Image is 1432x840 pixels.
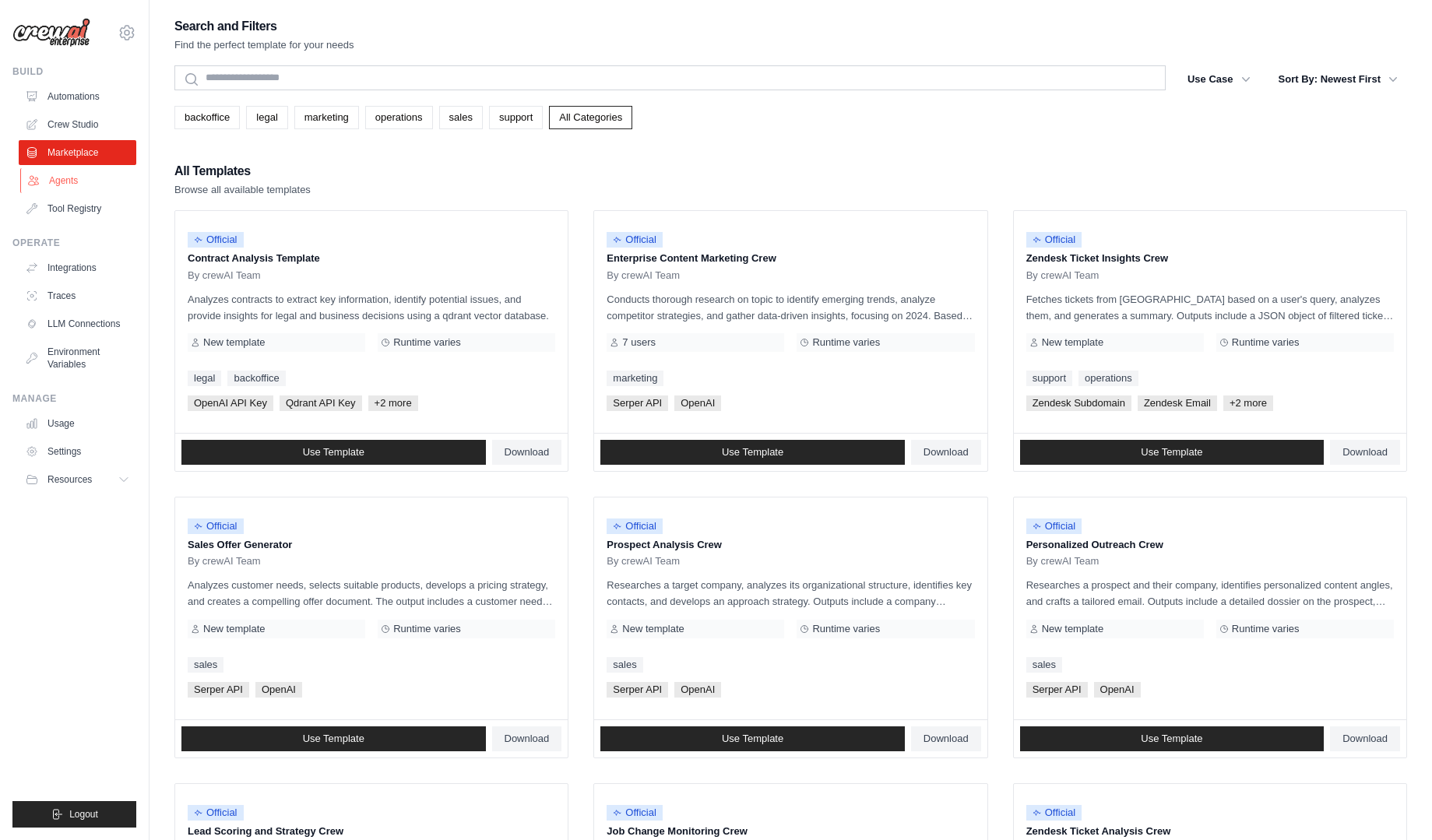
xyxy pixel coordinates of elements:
[607,555,680,568] span: By crewAI Team
[188,251,555,266] p: Contract Analysis Template
[812,336,880,349] span: Runtime varies
[722,733,783,745] span: Use Template
[1026,291,1394,324] p: Fetches tickets from [GEOGRAPHIC_DATA] based on a user's query, analyzes them, and generates a su...
[1020,726,1325,751] a: Use Template
[1141,446,1202,459] span: Use Template
[1223,395,1273,411] span: +2 more
[12,18,90,47] img: Logo
[174,182,311,198] p: Browse all available templates
[393,336,461,349] span: Runtime varies
[600,726,905,751] a: Use Template
[607,291,974,324] p: Conducts thorough research on topic to identify emerging trends, analyze competitor strategies, a...
[607,824,974,839] p: Job Change Monitoring Crew
[19,411,136,436] a: Usage
[188,537,555,553] p: Sales Offer Generator
[303,733,364,745] span: Use Template
[1026,577,1394,610] p: Researches a prospect and their company, identifies personalized content angles, and crafts a tai...
[607,682,668,698] span: Serper API
[622,623,684,635] span: New template
[294,106,359,129] a: marketing
[607,657,642,673] a: sales
[1026,269,1100,282] span: By crewAI Team
[19,140,136,165] a: Marketplace
[19,339,136,377] a: Environment Variables
[188,291,555,324] p: Analyzes contracts to extract key information, identify potential issues, and provide insights fo...
[607,577,974,610] p: Researches a target company, analyzes its organizational structure, identifies key contacts, and ...
[19,439,136,464] a: Settings
[188,577,555,610] p: Analyzes customer needs, selects suitable products, develops a pricing strategy, and creates a co...
[1138,395,1217,411] span: Zendesk Email
[1141,733,1202,745] span: Use Template
[1330,726,1400,751] a: Download
[188,555,261,568] span: By crewAI Team
[1232,623,1300,635] span: Runtime varies
[19,196,136,221] a: Tool Registry
[1094,682,1141,698] span: OpenAI
[188,518,244,534] span: Official
[12,65,136,78] div: Build
[607,395,668,411] span: Serper API
[227,371,285,386] a: backoffice
[188,824,555,839] p: Lead Scoring and Strategy Crew
[20,168,138,193] a: Agents
[174,160,311,182] h2: All Templates
[368,395,418,411] span: +2 more
[188,805,244,821] span: Official
[1026,555,1100,568] span: By crewAI Team
[1026,251,1394,266] p: Zendesk Ticket Insights Crew
[19,311,136,336] a: LLM Connections
[174,106,240,129] a: backoffice
[812,623,880,635] span: Runtime varies
[1026,824,1394,839] p: Zendesk Ticket Analysis Crew
[203,336,265,349] span: New template
[1342,446,1388,459] span: Download
[722,446,783,459] span: Use Template
[19,467,136,492] button: Resources
[19,112,136,137] a: Crew Studio
[674,395,721,411] span: OpenAI
[1026,395,1131,411] span: Zendesk Subdomain
[1026,805,1082,821] span: Official
[246,106,287,129] a: legal
[181,726,486,751] a: Use Template
[203,623,265,635] span: New template
[188,682,249,698] span: Serper API
[174,16,354,37] h2: Search and Filters
[607,371,663,386] a: marketing
[600,440,905,465] a: Use Template
[69,808,98,821] span: Logout
[607,537,974,553] p: Prospect Analysis Crew
[12,801,136,828] button: Logout
[489,106,543,129] a: support
[47,473,92,486] span: Resources
[439,106,483,129] a: sales
[549,106,632,129] a: All Categories
[1232,336,1300,349] span: Runtime varies
[911,440,981,465] a: Download
[174,37,354,53] p: Find the perfect template for your needs
[1269,65,1407,93] button: Sort By: Newest First
[924,446,969,459] span: Download
[1026,518,1082,534] span: Official
[365,106,433,129] a: operations
[1042,623,1103,635] span: New template
[492,440,562,465] a: Download
[1026,682,1088,698] span: Serper API
[911,726,981,751] a: Download
[19,84,136,109] a: Automations
[255,682,302,698] span: OpenAI
[19,283,136,308] a: Traces
[505,733,550,745] span: Download
[188,232,244,248] span: Official
[1042,336,1103,349] span: New template
[12,392,136,405] div: Manage
[1026,371,1072,386] a: support
[607,251,974,266] p: Enterprise Content Marketing Crew
[1026,537,1394,553] p: Personalized Outreach Crew
[188,395,273,411] span: OpenAI API Key
[607,518,663,534] span: Official
[393,623,461,635] span: Runtime varies
[1020,440,1325,465] a: Use Template
[1078,371,1138,386] a: operations
[1026,232,1082,248] span: Official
